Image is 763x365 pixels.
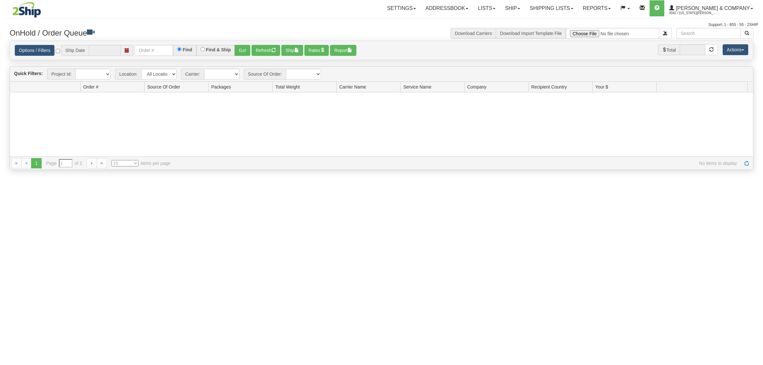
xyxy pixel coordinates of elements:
span: Order # [83,84,98,90]
div: grid toolbar [10,67,753,82]
input: Search [676,28,741,39]
button: Search [741,28,753,39]
button: Ship [281,45,303,56]
div: Support: 1 - 855 - 55 - 2SHIP [5,22,758,28]
a: Options / Filters [15,45,54,56]
label: Find & Ship [206,47,231,52]
a: Lists [473,0,500,16]
span: Ship Date [61,45,89,56]
button: Refresh [252,45,280,56]
span: [PERSON_NAME] & Company [674,5,750,11]
img: logo3042.jpg [5,2,49,18]
button: Go! [235,45,250,56]
span: Recipient Country [531,84,567,90]
span: Packages [211,84,231,90]
span: Page of 1 [46,159,82,167]
span: Source Of Order: [244,69,286,80]
input: Order # [135,45,173,56]
span: Source Of Order [147,84,180,90]
a: Settings [382,0,421,16]
a: Reports [578,0,616,16]
span: Service Name [403,84,431,90]
label: Find [183,47,192,52]
span: Carrier: [181,69,204,80]
a: Addressbook [421,0,473,16]
h3: OnHold / Order Queue [10,28,377,37]
span: Project Id: [47,69,75,80]
a: Download Import Template File [500,31,562,36]
button: Actions [723,44,748,55]
span: items per page [112,160,170,166]
span: Company [467,84,486,90]
a: Download Carriers [455,31,492,36]
span: No items to display [179,160,737,166]
button: Report [330,45,356,56]
label: Quick Filters: [14,70,43,77]
span: Total [658,44,680,55]
span: 3042 / [US_STATE][PERSON_NAME] [669,10,717,16]
span: Your $ [595,84,608,90]
a: Shipping lists [525,0,578,16]
span: Total Weight [275,84,300,90]
button: Rates [304,45,329,56]
a: Ship [500,0,525,16]
input: Import [566,28,659,39]
a: Refresh [742,158,752,168]
span: Location: [115,69,141,80]
span: Carrier Name [339,84,366,90]
span: 1 [31,158,41,168]
a: [PERSON_NAME] & Company 3042 / [US_STATE][PERSON_NAME] [664,0,758,16]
